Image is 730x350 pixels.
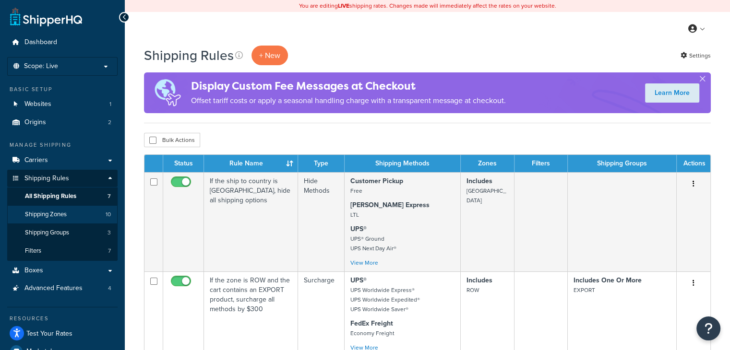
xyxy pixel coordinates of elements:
[24,118,46,127] span: Origins
[7,325,118,342] a: Test Your Rates
[191,94,506,107] p: Offset tariff costs or apply a seasonal handling charge with a transparent message at checkout.
[7,242,118,260] a: Filters 7
[108,192,111,200] span: 7
[350,286,420,314] small: UPS Worldwide Express® UPS Worldwide Expedited® UPS Worldwide Saver®
[350,234,396,253] small: UPS® Ground UPS Next Day Air®
[25,229,69,237] span: Shipping Groups
[108,247,111,255] span: 7
[350,176,403,186] strong: Customer Pickup
[24,62,58,70] span: Scope: Live
[574,275,642,285] strong: Includes One Or More
[7,187,118,205] li: All Shipping Rules
[467,176,492,186] strong: Includes
[467,275,492,285] strong: Includes
[350,187,362,195] small: Free
[144,133,200,147] button: Bulk Actions
[7,262,118,280] a: Boxes
[7,114,118,131] a: Origins 2
[7,85,118,93] div: Basic Setup
[24,267,43,275] span: Boxes
[144,72,191,113] img: duties-banner-06bc72dcb5fe05cb3f9472aba00be2ae8eb53ab6f0d8bb03d382ba314ac3c341.png
[204,172,298,271] td: If the ship to country is [GEOGRAPHIC_DATA], hide all shipping options
[144,46,234,65] h1: Shipping Rules
[467,286,479,294] small: ROW
[350,224,367,234] strong: UPS®
[681,49,711,62] a: Settings
[677,155,710,172] th: Actions
[338,1,349,10] b: LIVE
[24,156,48,164] span: Carriers
[350,200,430,210] strong: [PERSON_NAME] Express
[7,242,118,260] li: Filters
[345,155,461,172] th: Shipping Methods
[7,206,118,223] li: Shipping Zones
[7,224,118,242] li: Shipping Groups
[7,95,118,113] a: Websites 1
[7,224,118,242] a: Shipping Groups 3
[106,210,111,219] span: 10
[24,100,51,108] span: Websites
[108,284,111,292] span: 4
[7,152,118,169] a: Carriers
[350,318,393,328] strong: FedEx Freight
[350,329,394,338] small: Economy Freight
[25,247,41,255] span: Filters
[108,118,111,127] span: 2
[350,275,367,285] strong: UPS®
[7,141,118,149] div: Manage Shipping
[251,46,288,65] p: + New
[7,206,118,223] a: Shipping Zones 10
[25,210,67,219] span: Shipping Zones
[26,330,72,338] span: Test Your Rates
[350,258,378,267] a: View More
[645,83,699,103] a: Learn More
[568,155,677,172] th: Shipping Groups
[467,187,506,205] small: [GEOGRAPHIC_DATA]
[298,172,345,271] td: Hide Methods
[25,192,76,200] span: All Shipping Rules
[204,155,298,172] th: Rule Name : activate to sort column ascending
[461,155,515,172] th: Zones
[24,38,57,47] span: Dashboard
[574,286,595,294] small: EXPORT
[163,155,204,172] th: Status
[515,155,568,172] th: Filters
[7,114,118,131] li: Origins
[109,100,111,108] span: 1
[696,316,720,340] button: Open Resource Center
[24,284,83,292] span: Advanced Features
[7,34,118,51] a: Dashboard
[7,280,118,297] a: Advanced Features 4
[191,78,506,94] h4: Display Custom Fee Messages at Checkout
[7,315,118,323] div: Resources
[7,95,118,113] li: Websites
[108,229,111,237] span: 3
[24,175,69,183] span: Shipping Rules
[7,170,118,187] a: Shipping Rules
[350,210,359,219] small: LTL
[7,170,118,261] li: Shipping Rules
[7,280,118,297] li: Advanced Features
[10,7,82,26] a: ShipperHQ Home
[298,155,345,172] th: Type
[7,187,118,205] a: All Shipping Rules 7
